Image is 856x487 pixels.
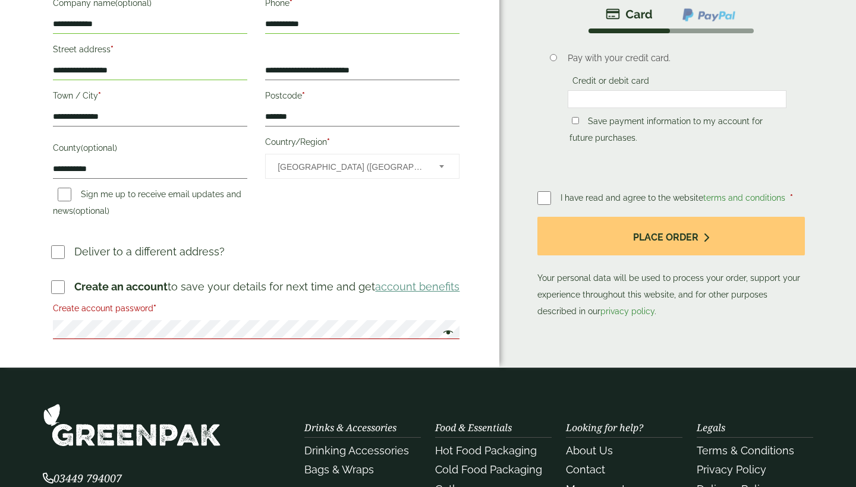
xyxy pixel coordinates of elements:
[566,444,613,457] a: About Us
[571,94,783,105] iframe: Secure card payment input frame
[111,45,114,54] abbr: required
[561,193,788,203] span: I have read and agree to the website
[302,91,305,100] abbr: required
[73,206,109,216] span: (optional)
[265,87,460,107] label: Postcode
[568,76,654,89] label: Credit or debit card
[58,188,71,201] input: Sign me up to receive email updates and news(optional)
[53,87,247,107] label: Town / City
[435,444,537,457] a: Hot Food Packaging
[537,217,805,255] button: Place order
[375,280,460,293] a: account benefits
[790,193,793,203] abbr: required
[43,471,122,485] span: 03449 794007
[53,189,241,219] label: Sign me up to receive email updates and news
[697,444,794,457] a: Terms & Conditions
[566,463,605,476] a: Contact
[53,41,247,61] label: Street address
[537,217,805,320] p: Your personal data will be used to process your order, support your experience throughout this we...
[278,154,423,179] span: United Kingdom (UK)
[81,143,117,153] span: (optional)
[53,140,247,160] label: County
[265,134,460,154] label: Country/Region
[98,91,101,100] abbr: required
[265,154,460,179] span: Country/Region
[697,463,766,476] a: Privacy Policy
[703,193,785,203] a: terms and conditions
[304,463,374,476] a: Bags & Wraps
[606,7,653,21] img: stripe.png
[43,403,221,447] img: GreenPak Supplies
[568,52,786,65] p: Pay with your credit card.
[435,463,542,476] a: Cold Food Packaging
[74,280,168,293] strong: Create an account
[153,303,156,313] abbr: required
[327,137,330,147] abbr: required
[600,306,654,316] a: privacy policy
[43,473,122,485] a: 03449 794007
[53,300,460,320] label: Create account password
[74,243,225,260] p: Deliver to a different address?
[681,7,737,23] img: ppcp-gateway.png
[569,116,763,146] label: Save payment information to my account for future purchases.
[74,279,460,295] p: to save your details for next time and get
[304,444,409,457] a: Drinking Accessories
